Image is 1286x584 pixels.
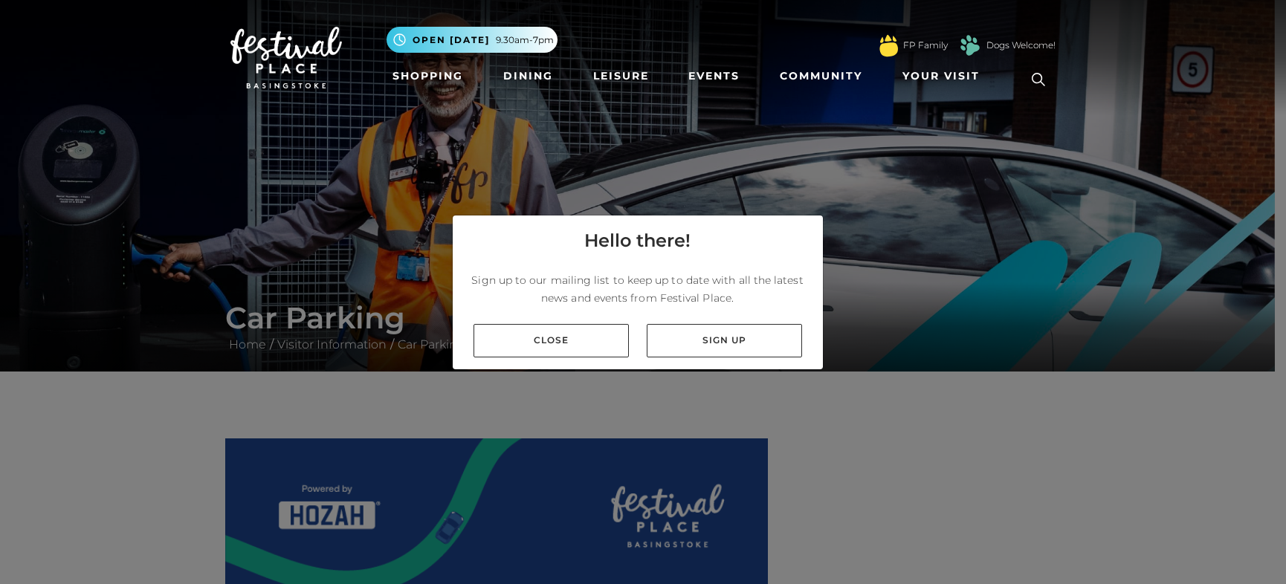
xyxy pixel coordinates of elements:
h4: Hello there! [584,227,691,254]
span: Open [DATE] [413,33,490,47]
a: Leisure [587,62,655,90]
span: Your Visit [902,68,980,84]
a: Dining [497,62,559,90]
button: Open [DATE] 9.30am-7pm [387,27,558,53]
a: Community [774,62,868,90]
img: Festival Place Logo [230,27,342,89]
a: FP Family [903,39,948,52]
a: Close [474,324,629,357]
a: Your Visit [896,62,993,90]
span: 9.30am-7pm [496,33,554,47]
a: Dogs Welcome! [986,39,1056,52]
a: Shopping [387,62,469,90]
a: Events [682,62,746,90]
p: Sign up to our mailing list to keep up to date with all the latest news and events from Festival ... [465,271,811,307]
a: Sign up [647,324,802,357]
